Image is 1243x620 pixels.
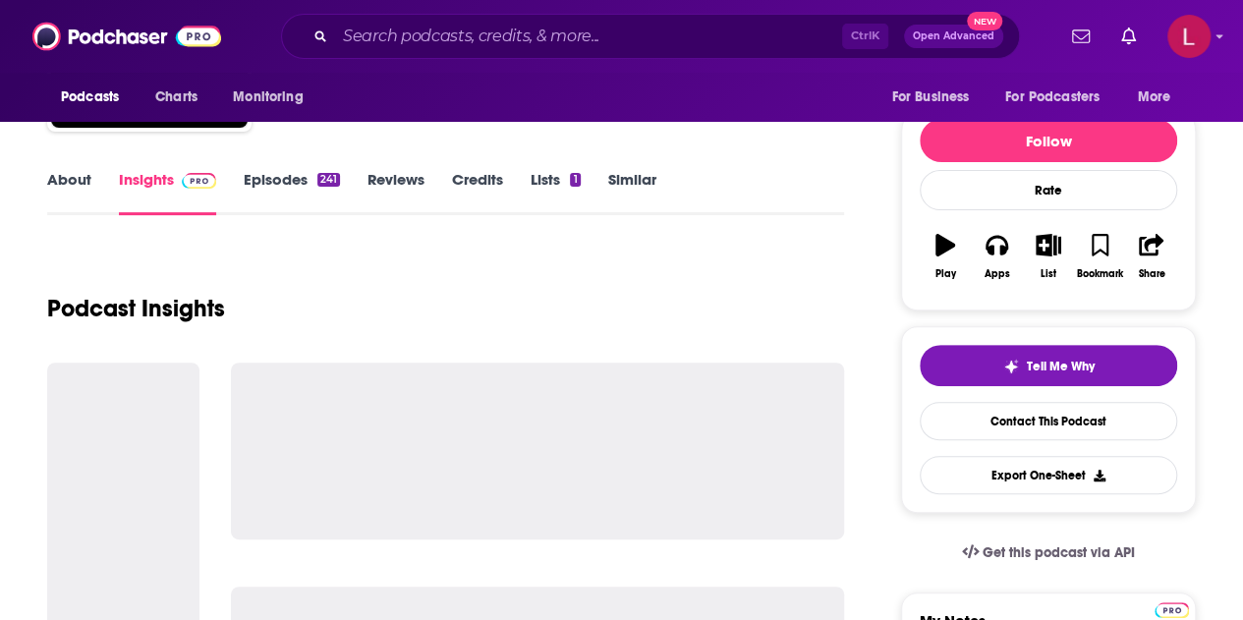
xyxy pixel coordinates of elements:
[1167,15,1211,58] img: User Profile
[47,294,225,323] h1: Podcast Insights
[182,173,216,189] img: Podchaser Pro
[971,221,1022,292] button: Apps
[155,84,198,111] span: Charts
[842,24,888,49] span: Ctrl K
[1003,359,1019,374] img: tell me why sparkle
[47,79,144,116] button: open menu
[61,84,119,111] span: Podcasts
[281,14,1020,59] div: Search podcasts, credits, & more...
[992,79,1128,116] button: open menu
[608,170,656,215] a: Similar
[904,25,1003,48] button: Open AdvancedNew
[1005,84,1100,111] span: For Podcasters
[920,119,1177,162] button: Follow
[1138,84,1171,111] span: More
[920,221,971,292] button: Play
[983,544,1135,561] span: Get this podcast via API
[891,84,969,111] span: For Business
[946,529,1151,577] a: Get this podcast via API
[877,79,993,116] button: open menu
[1155,602,1189,618] img: Podchaser Pro
[1124,79,1196,116] button: open menu
[1138,268,1164,280] div: Share
[1155,599,1189,618] a: Pro website
[935,268,956,280] div: Play
[452,170,503,215] a: Credits
[1064,20,1098,53] a: Show notifications dropdown
[317,173,340,187] div: 241
[1167,15,1211,58] button: Show profile menu
[1077,268,1123,280] div: Bookmark
[920,345,1177,386] button: tell me why sparkleTell Me Why
[142,79,209,116] a: Charts
[1113,20,1144,53] a: Show notifications dropdown
[32,18,221,55] img: Podchaser - Follow, Share and Rate Podcasts
[920,402,1177,440] a: Contact This Podcast
[1023,221,1074,292] button: List
[920,456,1177,494] button: Export One-Sheet
[367,170,424,215] a: Reviews
[1126,221,1177,292] button: Share
[219,79,328,116] button: open menu
[913,31,994,41] span: Open Advanced
[967,12,1002,30] span: New
[335,21,842,52] input: Search podcasts, credits, & more...
[985,268,1010,280] div: Apps
[920,170,1177,210] div: Rate
[531,170,580,215] a: Lists1
[244,170,340,215] a: Episodes241
[1041,268,1056,280] div: List
[233,84,303,111] span: Monitoring
[119,170,216,215] a: InsightsPodchaser Pro
[1074,221,1125,292] button: Bookmark
[1167,15,1211,58] span: Logged in as laura.carr
[47,170,91,215] a: About
[1027,359,1095,374] span: Tell Me Why
[570,173,580,187] div: 1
